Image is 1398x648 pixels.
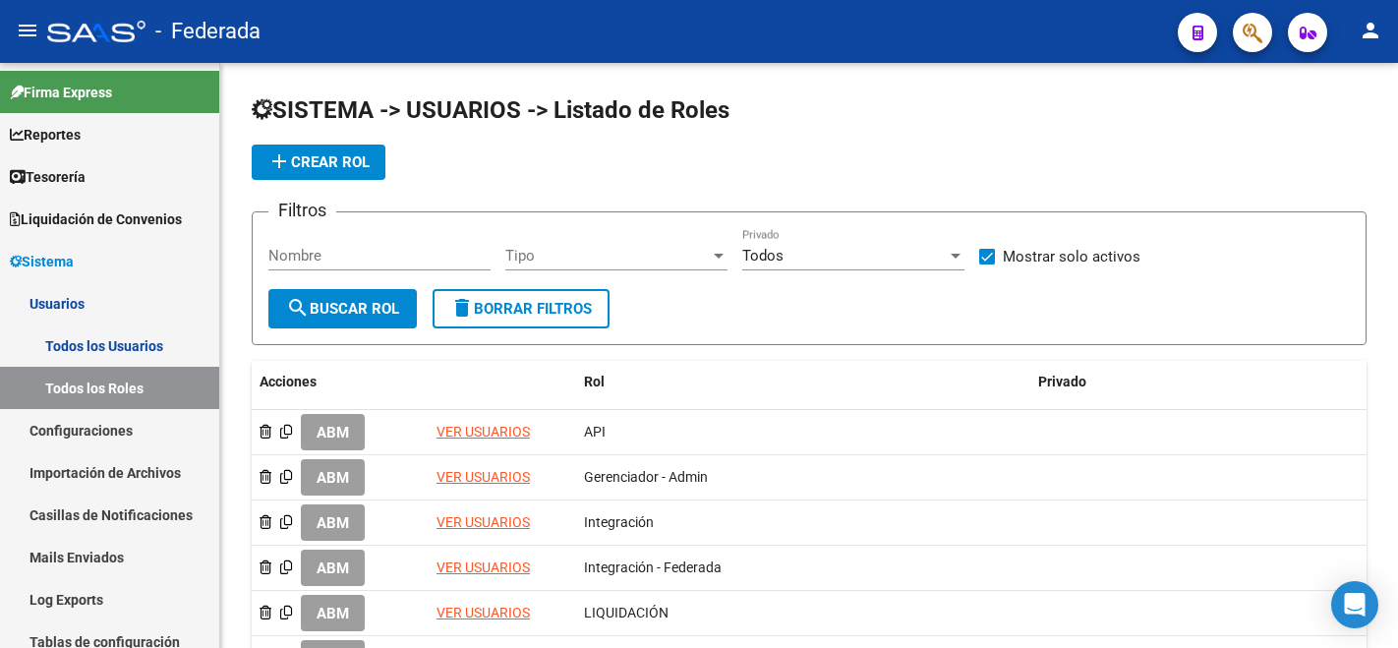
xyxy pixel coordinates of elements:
[301,595,365,631] button: ABM
[1331,581,1378,628] div: Open Intercom Messenger
[576,361,1030,403] datatable-header-cell: Rol
[1030,361,1367,403] datatable-header-cell: Privado
[437,514,530,530] a: VER USUARIOS
[317,605,349,622] span: ABM
[433,289,610,328] button: Borrar Filtros
[252,361,429,403] datatable-header-cell: Acciones
[437,560,530,575] a: VER USUARIOS
[1359,19,1382,42] mat-icon: person
[584,560,722,575] span: Integración - Federada
[286,300,399,318] span: Buscar Rol
[584,605,669,620] span: LIQUIDACIÓN
[10,208,182,230] span: Liquidación de Convenios
[10,124,81,146] span: Reportes
[260,374,317,389] span: Acciones
[317,424,349,442] span: ABM
[437,605,530,620] a: VER USUARIOS
[317,514,349,532] span: ABM
[301,504,365,541] button: ABM
[317,560,349,577] span: ABM
[584,469,708,485] span: Gerenciador - Admin
[10,166,86,188] span: Tesorería
[267,149,291,173] mat-icon: add
[16,19,39,42] mat-icon: menu
[584,374,605,389] span: Rol
[505,247,710,265] span: Tipo
[301,414,365,450] button: ABM
[268,289,417,328] button: Buscar Rol
[155,10,261,53] span: - Federada
[286,296,310,320] mat-icon: search
[437,424,530,440] a: VER USUARIOS
[10,82,112,103] span: Firma Express
[584,424,606,440] span: API
[742,247,784,265] span: Todos
[1038,374,1086,389] span: Privado
[301,550,365,586] button: ABM
[268,197,336,224] h3: Filtros
[10,251,74,272] span: Sistema
[450,296,474,320] mat-icon: delete
[584,514,654,530] span: Integración
[1003,245,1140,268] span: Mostrar solo activos
[267,153,370,171] span: Crear Rol
[317,469,349,487] span: ABM
[450,300,592,318] span: Borrar Filtros
[252,145,385,180] button: Crear Rol
[252,96,729,124] span: SISTEMA -> USUARIOS -> Listado de Roles
[301,459,365,496] button: ABM
[437,469,530,485] a: VER USUARIOS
